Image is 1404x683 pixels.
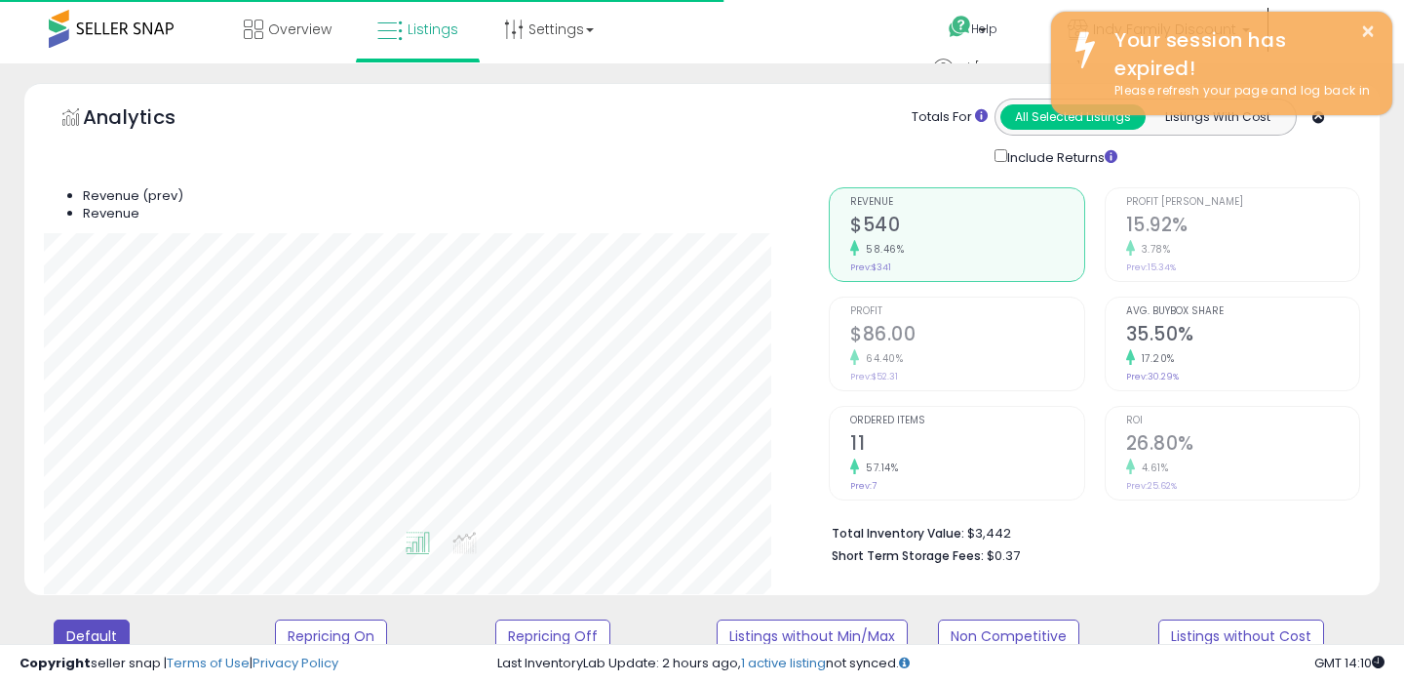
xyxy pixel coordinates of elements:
[1145,104,1290,130] button: Listings With Cost
[1135,461,1169,475] small: 4.61%
[987,546,1020,565] span: $0.37
[1126,214,1360,240] h2: 15.92%
[832,520,1345,543] li: $3,442
[850,214,1084,240] h2: $540
[948,15,972,39] i: Get Help
[253,654,338,672] a: Privacy Policy
[1000,104,1146,130] button: All Selected Listings
[54,620,130,653] button: Default
[1126,432,1360,459] h2: 26.80%
[933,59,1095,98] a: Hi [PERSON_NAME]
[408,20,458,39] span: Listings
[83,103,214,136] h5: Analytics
[912,108,988,127] div: Totals For
[167,654,250,672] a: Terms of Use
[850,323,1084,349] h2: $86.00
[850,416,1084,426] span: Ordered Items
[958,59,1081,78] span: Hi [PERSON_NAME]
[275,620,387,653] button: Repricing On
[1360,20,1376,44] button: ×
[1126,480,1177,492] small: Prev: 25.62%
[268,20,331,39] span: Overview
[1135,242,1171,257] small: 3.78%
[717,620,908,653] button: Listings without Min/Max
[497,655,1384,673] div: Last InventoryLab Update: 2 hours ago, not synced.
[980,145,1163,168] div: Include Returns
[850,261,891,273] small: Prev: $341
[1126,323,1360,349] h2: 35.50%
[1100,82,1378,100] div: Please refresh your page and log back in
[859,351,903,366] small: 64.40%
[1314,654,1384,672] span: 2025-08-11 14:10 GMT
[850,480,877,492] small: Prev: 7
[971,20,997,37] span: Help
[850,306,1084,317] span: Profit
[1126,261,1176,273] small: Prev: 15.34%
[1126,416,1360,426] span: ROI
[19,654,91,672] strong: Copyright
[832,547,984,564] b: Short Term Storage Fees:
[850,432,1084,459] h2: 11
[1135,351,1175,366] small: 17.20%
[741,654,826,672] a: 1 active listing
[1126,197,1360,208] span: Profit [PERSON_NAME]
[832,525,964,542] b: Total Inventory Value:
[859,461,898,475] small: 57.14%
[1126,306,1360,317] span: Avg. Buybox Share
[83,204,139,222] span: Revenue
[495,620,610,653] button: Repricing Off
[1158,620,1324,653] button: Listings without Cost
[938,620,1079,653] button: Non Competitive
[859,242,904,257] small: 58.46%
[1100,26,1378,82] div: Your session has expired!
[850,197,1084,208] span: Revenue
[83,186,183,205] span: Revenue (prev)
[850,371,898,382] small: Prev: $52.31
[19,655,338,673] div: seller snap | |
[1126,371,1179,382] small: Prev: 30.29%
